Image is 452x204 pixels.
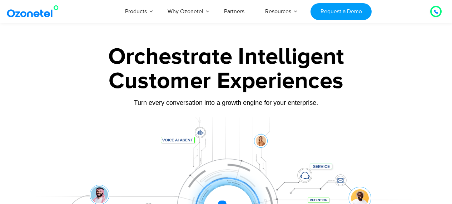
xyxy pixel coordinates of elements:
[28,64,424,98] div: Customer Experiences
[311,3,372,20] a: Request a Demo
[28,45,424,68] div: Orchestrate Intelligent
[28,99,424,107] div: Turn every conversation into a growth engine for your enterprise.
